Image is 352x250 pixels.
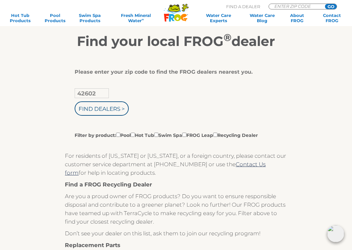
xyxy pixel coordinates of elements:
a: AboutFROG [284,13,311,23]
input: Zip Code Form [274,4,318,8]
p: Are you a proud owner of FROG products? Do you want to ensure responsible disposal and contribute... [65,192,287,226]
input: Filter by product:PoolHot TubSwim SpaFROG LeapRecycling Dealer [116,133,120,137]
a: Water CareExperts [196,13,241,23]
sup: ∞ [142,18,144,21]
input: Filter by product:PoolHot TubSwim SpaFROG LeapRecycling Dealer [182,133,186,137]
input: GO [325,4,337,9]
a: PoolProducts [41,13,68,23]
sup: ® [224,31,231,44]
a: Water CareBlog [249,13,276,23]
label: Filter by product: Pool Hot Tub Swim Spa FROG Leap Recycling Dealer [75,131,258,139]
h2: Find your local FROG dealer [9,33,343,49]
input: Filter by product:PoolHot TubSwim SpaFROG LeapRecycling Dealer [154,133,158,137]
a: Hot TubProducts [7,13,34,23]
strong: Replacement Parts [65,242,120,248]
a: ContactFROG [318,13,345,23]
input: Find Dealers > [75,101,129,116]
a: Fresh MineralWater∞ [111,13,161,23]
input: Filter by product:PoolHot TubSwim SpaFROG LeapRecycling Dealer [131,133,135,137]
p: For residents of [US_STATE] or [US_STATE], or a foreign country, please contact our customer serv... [65,152,287,177]
input: Filter by product:PoolHot TubSwim SpaFROG LeapRecycling Dealer [213,133,217,137]
div: Please enter your zip code to find the FROG dealers nearest you. [75,69,272,75]
p: Find A Dealer [226,4,260,9]
p: Don’t see your dealer on this list, ask them to join our recycling program! [65,229,287,238]
img: openIcon [327,225,344,242]
strong: Find a FROG Recycling Dealer [65,181,152,188]
a: Swim SpaProducts [76,13,103,23]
